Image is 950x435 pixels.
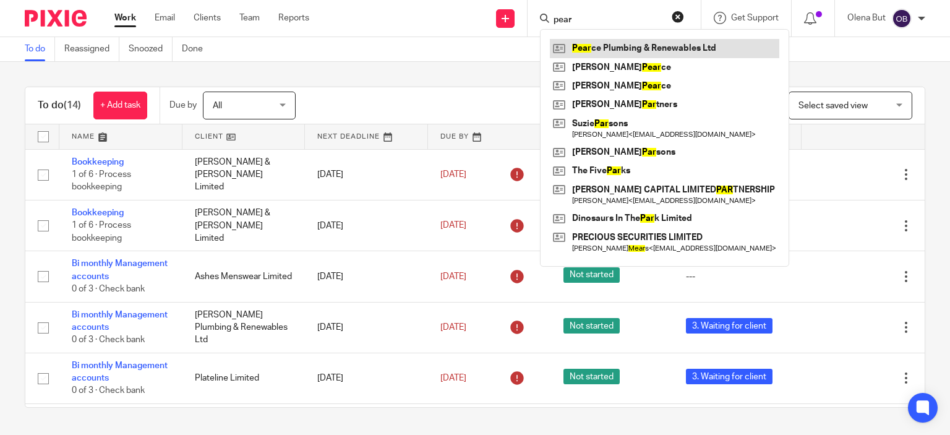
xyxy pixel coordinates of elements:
img: svg%3E [892,9,912,28]
p: Due by [169,99,197,111]
span: 1 of 6 · Process bookkeeping [72,222,131,243]
td: [DATE] [305,251,428,302]
a: Bi monthly Management accounts [72,361,168,382]
td: [PERSON_NAME] & [PERSON_NAME] Limited [182,149,306,200]
span: [DATE] [440,272,466,281]
td: [DATE] [305,353,428,403]
span: Not started [563,318,620,334]
span: Not started [563,369,620,384]
a: Done [182,37,212,61]
span: 3. Waiting for client [686,318,772,334]
a: Reassigned [64,37,119,61]
td: Plateline Limited [182,353,306,403]
span: (14) [64,100,81,110]
td: [DATE] [305,302,428,353]
td: [PERSON_NAME] & [PERSON_NAME] Limited [182,200,306,251]
input: Search [552,15,664,26]
img: Pixie [25,10,87,27]
a: Bookkeeping [72,158,124,166]
span: 0 of 3 · Check bank [72,285,145,293]
span: [DATE] [440,374,466,382]
a: Bi monthly Management accounts [72,311,168,332]
a: Clients [194,12,221,24]
span: Not started [563,267,620,283]
td: Ashes Menswear Limited [182,251,306,302]
span: 3. Waiting for client [686,369,772,384]
button: Clear [672,11,684,23]
h1: To do [38,99,81,112]
span: All [213,101,222,110]
a: Work [114,12,136,24]
a: + Add task [93,92,147,119]
a: Snoozed [129,37,173,61]
a: Email [155,12,175,24]
span: 1 of 6 · Process bookkeeping [72,170,131,192]
span: Select saved view [798,101,868,110]
span: [DATE] [440,222,466,230]
a: Bookkeeping [72,209,124,217]
span: [DATE] [440,170,466,179]
span: [DATE] [440,323,466,332]
td: [DATE] [305,200,428,251]
a: Bi monthly Management accounts [72,259,168,280]
div: --- [686,270,789,283]
a: To do [25,37,55,61]
span: 0 of 3 · Check bank [72,336,145,345]
td: [DATE] [305,149,428,200]
p: Olena But [847,12,886,24]
a: Reports [278,12,309,24]
span: Get Support [731,14,779,22]
a: Team [239,12,260,24]
span: 0 of 3 · Check bank [72,387,145,395]
td: [PERSON_NAME] Plumbing & Renewables Ltd [182,302,306,353]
